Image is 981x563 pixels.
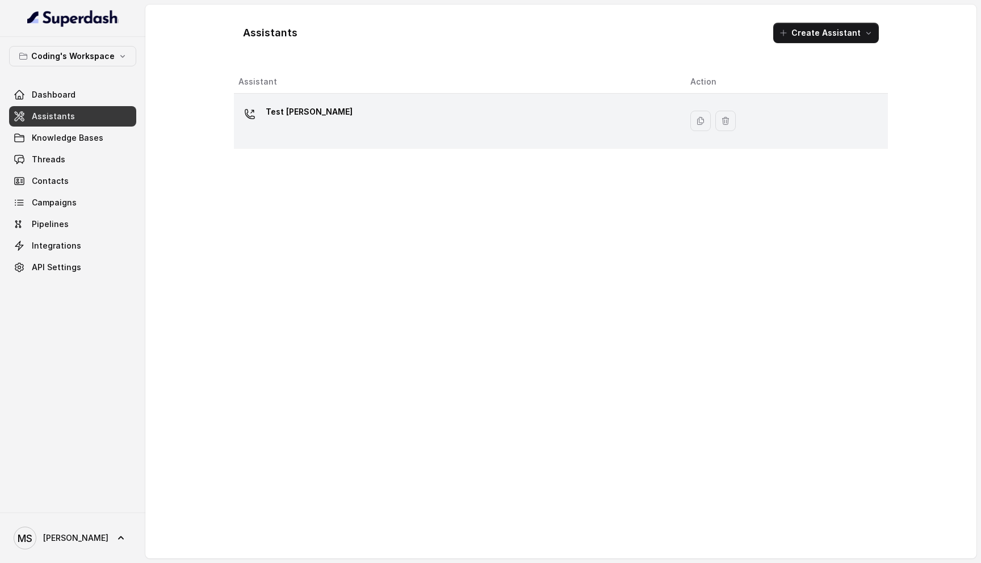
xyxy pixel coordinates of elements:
a: API Settings [9,257,136,278]
th: Assistant [234,70,681,94]
span: Threads [32,154,65,165]
text: MS [18,532,32,544]
button: Create Assistant [773,23,879,43]
a: Dashboard [9,85,136,105]
th: Action [681,70,888,94]
a: [PERSON_NAME] [9,522,136,554]
a: Assistants [9,106,136,127]
span: Assistants [32,111,75,122]
a: Campaigns [9,192,136,213]
a: Integrations [9,236,136,256]
span: Campaigns [32,197,77,208]
a: Threads [9,149,136,170]
p: Test [PERSON_NAME] [266,103,353,121]
span: Knowledge Bases [32,132,103,144]
img: light.svg [27,9,119,27]
p: Coding's Workspace [31,49,115,63]
span: Pipelines [32,219,69,230]
span: [PERSON_NAME] [43,532,108,544]
span: Dashboard [32,89,76,100]
span: Contacts [32,175,69,187]
span: API Settings [32,262,81,273]
a: Knowledge Bases [9,128,136,148]
button: Coding's Workspace [9,46,136,66]
h1: Assistants [243,24,297,42]
a: Contacts [9,171,136,191]
span: Integrations [32,240,81,251]
a: Pipelines [9,214,136,234]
